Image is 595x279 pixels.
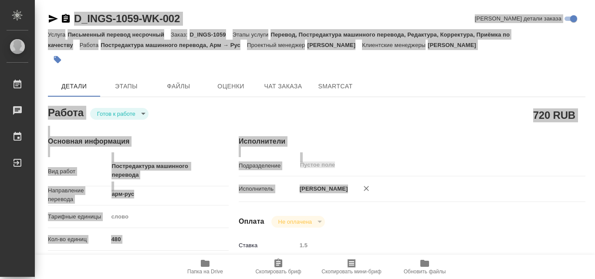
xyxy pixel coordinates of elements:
p: Подразделение [239,161,297,170]
span: Этапы [105,81,147,92]
button: Обновить файлы [388,255,461,279]
div: слово [108,209,229,224]
p: Этапы услуги [233,31,271,38]
span: Папка на Drive [187,269,223,275]
span: Скопировать бриф [255,269,301,275]
p: [PERSON_NAME] [428,42,483,48]
button: Удалить исполнителя [357,179,376,198]
p: Услуга [48,31,68,38]
p: Исполнитель [239,185,297,193]
p: Постредактура машинного перевода, Арм → Рус [101,42,247,48]
p: Проектный менеджер [247,42,307,48]
p: Кол-во единиц [48,235,108,244]
input: Пустое поле [299,160,536,170]
span: SmartCat [314,81,356,92]
p: Перевод, Постредактура машинного перевода, Редактура, Корректура, Приёмка по качеству [48,31,510,48]
p: [PERSON_NAME] [307,42,362,48]
span: [PERSON_NAME] детали заказа [475,14,561,23]
p: Вид работ [48,167,108,176]
span: Детали [53,81,95,92]
button: Готов к работе [95,110,138,118]
button: Скопировать мини-бриф [315,255,388,279]
button: Добавить тэг [48,50,67,69]
span: Файлы [158,81,199,92]
h2: 720 RUB [533,108,575,122]
p: Направление перевода [48,186,108,204]
p: D_INGS-1059 [189,31,232,38]
h2: Работа [48,104,84,120]
span: Оценки [210,81,252,92]
button: Скопировать ссылку [61,13,71,24]
div: Готов к работе [90,108,149,120]
h4: Оплата [239,216,264,227]
h4: Исполнители [239,136,585,147]
button: Скопировать ссылку для ЯМессенджера [48,13,58,24]
input: Пустое поле [297,239,557,252]
p: Ставка [239,241,297,250]
p: [PERSON_NAME] [297,185,348,193]
h4: Основная информация [48,136,204,147]
div: Готов к работе [271,216,325,228]
a: D_INGS-1059-WK-002 [74,13,180,24]
span: Чат заказа [262,81,304,92]
span: Скопировать мини-бриф [321,269,381,275]
button: Папка на Drive [169,255,242,279]
input: Пустое поле [108,233,229,245]
p: Письменный перевод несрочный [68,31,171,38]
p: Клиентские менеджеры [362,42,428,48]
button: Не оплачена [276,218,314,225]
p: Заказ: [171,31,189,38]
button: Скопировать бриф [242,255,315,279]
p: Работа [80,42,101,48]
span: Обновить файлы [404,269,446,275]
p: Тарифные единицы [48,212,108,221]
